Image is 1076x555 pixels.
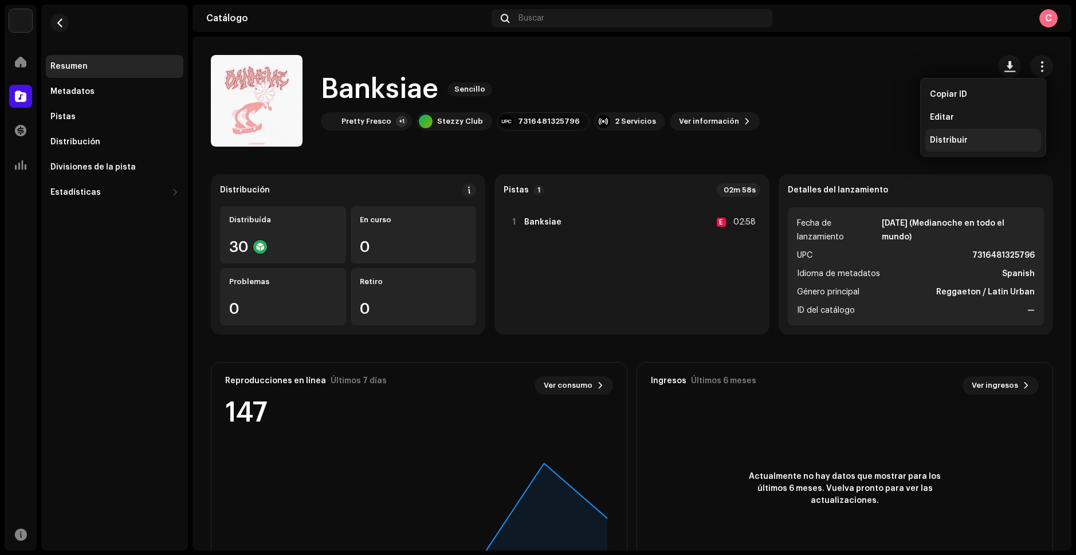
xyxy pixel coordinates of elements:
[518,117,580,126] div: 7316481325796
[46,55,183,78] re-m-nav-item: Resumen
[882,217,1035,244] strong: [DATE] (Medianoche en todo el mundo)
[331,376,387,385] div: Últimos 7 días
[717,218,726,227] div: E
[360,215,468,225] div: En curso
[220,186,270,195] div: Distribución
[797,249,812,262] span: UPC
[46,156,183,179] re-m-nav-item: Divisiones de la pista
[797,217,880,244] span: Fecha de lanzamiento
[229,215,337,225] div: Distribuída
[437,117,483,126] div: Stezzy Club
[50,112,76,121] div: Pistas
[46,131,183,153] re-m-nav-item: Distribución
[50,163,136,172] div: Divisiones de la pista
[50,87,95,96] div: Metadatos
[972,374,1018,397] span: Ver ingresos
[930,113,954,122] span: Editar
[670,112,760,131] button: Ver información
[341,117,391,126] div: Pretty Fresco
[535,376,613,395] button: Ver consumo
[1002,267,1035,281] strong: Spanish
[544,374,592,397] span: Ver consumo
[229,277,337,286] div: Problemas
[651,376,686,385] div: Ingresos
[323,115,337,128] img: dfb9efcf-4bd2-4742-8d96-2317d6cbfca4
[396,116,407,127] div: +1
[524,218,561,227] strong: Banksiae
[225,376,326,385] div: Reproducciones en línea
[930,90,967,99] span: Copiar ID
[1027,304,1035,317] strong: —
[797,285,859,299] span: Género principal
[50,188,101,197] div: Estadísticas
[360,277,468,286] div: Retiro
[963,376,1039,395] button: Ver ingresos
[321,71,438,108] h1: Banksiae
[46,80,183,103] re-m-nav-item: Metadatos
[797,304,855,317] span: ID del catálogo
[504,186,529,195] strong: Pistas
[797,267,880,281] span: Idioma de metadatos
[206,14,487,23] div: Catálogo
[533,185,544,195] p-badge: 1
[447,82,492,96] span: Sencillo
[9,9,32,32] img: 297a105e-aa6c-4183-9ff4-27133c00f2e2
[788,186,888,195] strong: Detalles del lanzamiento
[46,105,183,128] re-m-nav-item: Pistas
[717,183,760,197] div: 02m 58s
[519,14,544,23] span: Buscar
[930,136,968,145] span: Distribuir
[50,62,88,71] div: Resumen
[972,249,1035,262] strong: 7316481325796
[742,471,948,507] span: Actualmente no hay datos que mostrar para los últimos 6 meses. Vuelva pronto para ver las actuali...
[691,376,756,385] div: Últimos 6 meses
[615,117,656,126] div: 2 Servicios
[731,215,756,229] div: 02:58
[50,137,100,147] div: Distribución
[936,285,1035,299] strong: Reggaeton / Latin Urban
[46,181,183,204] re-m-nav-dropdown: Estadísticas
[679,110,739,133] span: Ver información
[1039,9,1058,27] div: C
